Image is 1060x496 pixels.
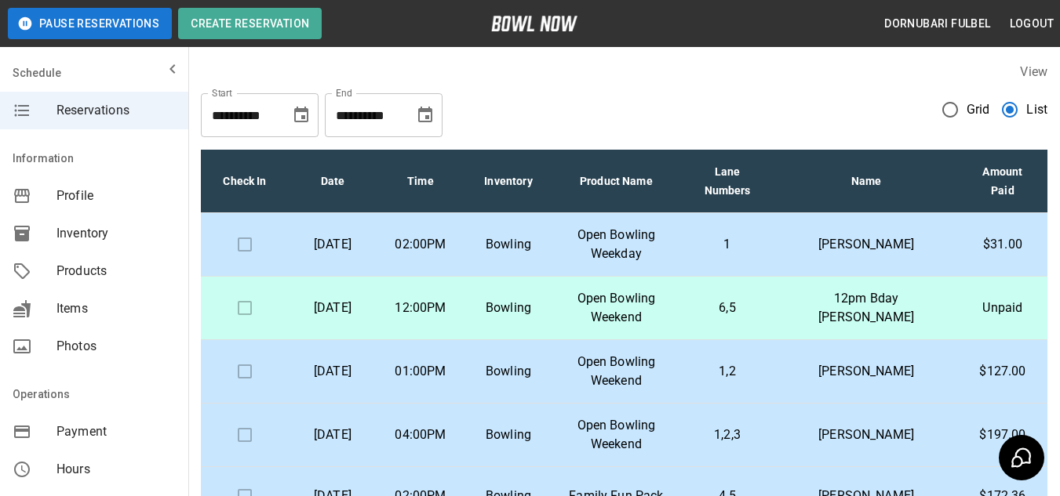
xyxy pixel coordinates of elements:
[389,362,452,381] p: 01:00PM
[552,150,680,213] th: Product Name
[477,425,540,444] p: Bowling
[787,425,945,444] p: [PERSON_NAME]
[201,150,289,213] th: Check In
[477,362,540,381] p: Bowling
[787,289,945,327] p: 12pm Bday [PERSON_NAME]
[971,235,1035,254] p: $31.00
[477,299,540,317] p: Bowling
[56,101,176,120] span: Reservations
[693,235,762,254] p: 1
[971,425,1035,444] p: $197.00
[56,337,176,356] span: Photos
[286,100,317,131] button: Choose date, selected date is Sep 2, 2025
[56,224,176,243] span: Inventory
[787,362,945,381] p: [PERSON_NAME]
[680,150,774,213] th: Lane Numbers
[693,299,762,317] p: 6,5
[565,289,668,327] p: Open Bowling Weekend
[774,150,958,213] th: Name
[464,150,552,213] th: Inventory
[301,235,364,254] p: [DATE]
[971,362,1035,381] p: $127.00
[1020,64,1047,79] label: View
[389,299,452,317] p: 12:00PM
[56,262,176,281] span: Products
[56,299,176,318] span: Items
[56,186,176,205] span: Profile
[377,150,464,213] th: Time
[967,100,990,119] span: Grid
[301,362,364,381] p: [DATE]
[878,9,996,38] button: Dornubari Fulbel
[787,235,945,254] p: [PERSON_NAME]
[693,425,762,444] p: 1,2,3
[565,353,668,390] p: Open Bowling Weekend
[289,150,377,213] th: Date
[56,422,176,441] span: Payment
[693,362,762,381] p: 1,2
[301,425,364,444] p: [DATE]
[389,425,452,444] p: 04:00PM
[301,299,364,317] p: [DATE]
[1004,9,1060,38] button: Logout
[389,235,452,254] p: 02:00PM
[491,16,577,31] img: logo
[8,8,172,39] button: Pause Reservations
[477,235,540,254] p: Bowling
[971,299,1035,317] p: Unpaid
[565,226,668,263] p: Open Bowling Weekday
[56,460,176,479] span: Hours
[1026,100,1047,119] span: List
[178,8,322,39] button: Create Reservation
[565,416,668,454] p: Open Bowling Weekend
[410,100,441,131] button: Choose date, selected date is Oct 2, 2025
[958,150,1047,213] th: Amount Paid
